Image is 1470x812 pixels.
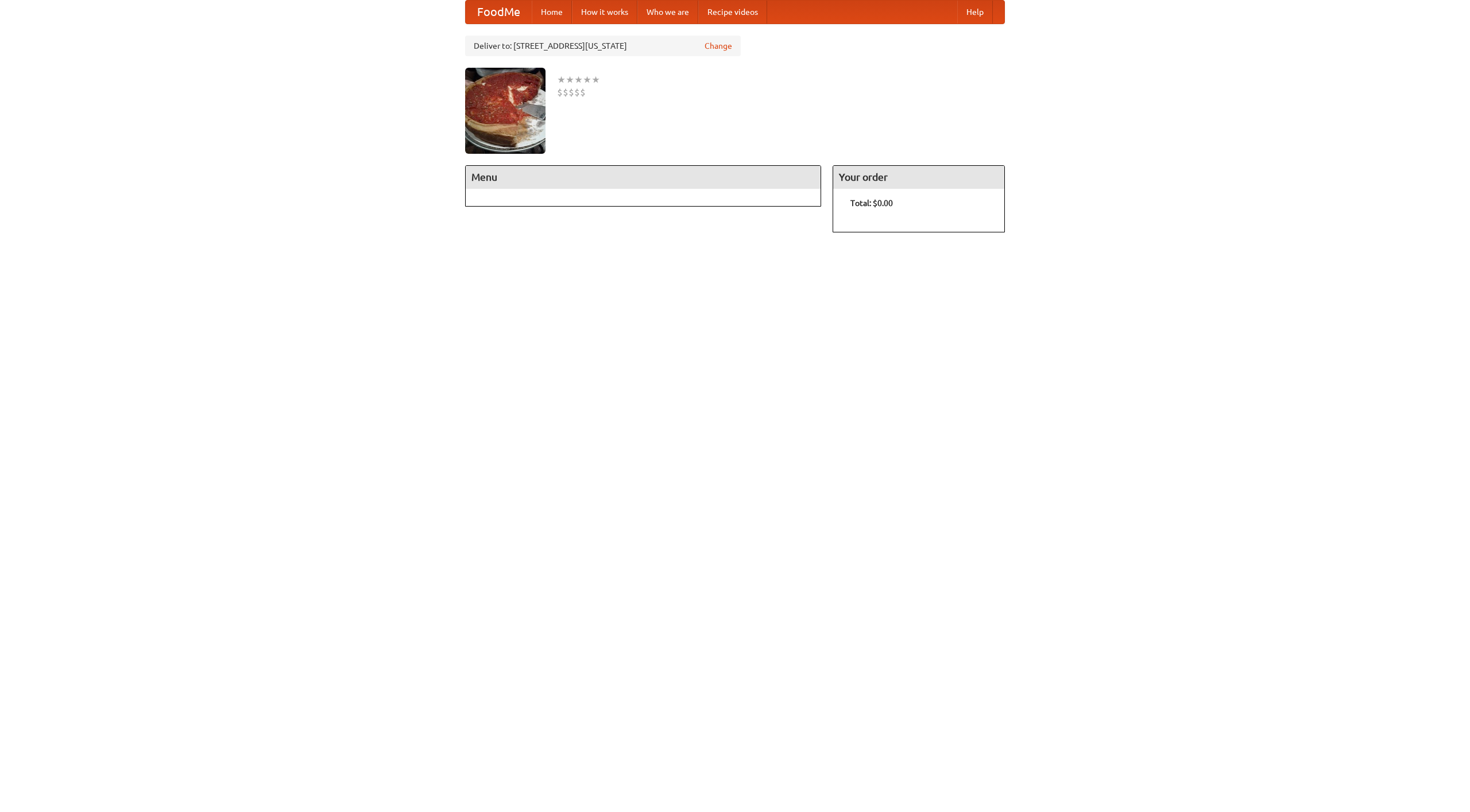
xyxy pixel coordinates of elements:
[957,1,993,24] a: Help
[698,1,767,24] a: Recipe videos
[557,86,563,99] li: $
[466,1,532,24] a: FoodMe
[705,40,732,52] a: Change
[572,1,637,24] a: How it works
[574,73,583,86] li: ★
[532,1,572,24] a: Home
[465,68,546,154] img: angular.jpg
[580,86,586,99] li: $
[568,86,574,99] li: $
[637,1,698,24] a: Who we are
[566,73,574,86] li: ★
[591,73,600,86] li: ★
[850,199,893,208] b: Total: $0.00
[466,166,821,189] h4: Menu
[465,36,741,56] div: Deliver to: [STREET_ADDRESS][US_STATE]
[833,166,1004,189] h4: Your order
[583,73,591,86] li: ★
[574,86,580,99] li: $
[563,86,568,99] li: $
[557,73,566,86] li: ★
